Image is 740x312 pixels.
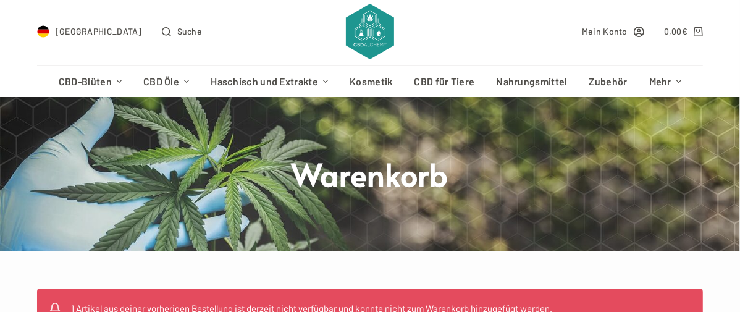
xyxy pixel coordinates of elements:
[638,66,692,97] a: Mehr
[346,4,394,59] img: CBD Alchemy
[37,25,49,38] img: DE Flag
[403,66,486,97] a: CBD für Tiere
[682,26,687,36] span: €
[339,66,403,97] a: Kosmetik
[133,66,200,97] a: CBD Öle
[37,24,142,38] a: Select Country
[664,26,688,36] bdi: 0,00
[162,24,202,38] button: Open search form
[664,24,703,38] a: Shopping cart
[177,24,203,38] span: Suche
[56,24,142,38] span: [GEOGRAPHIC_DATA]
[582,24,628,38] span: Mein Konto
[200,66,339,97] a: Haschisch und Extrakte
[48,66,692,97] nav: Header-Menü
[578,66,638,97] a: Zubehör
[486,66,578,97] a: Nahrungsmittel
[582,24,644,38] a: Mein Konto
[48,66,132,97] a: CBD-Blüten
[138,154,602,194] h1: Warenkorb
